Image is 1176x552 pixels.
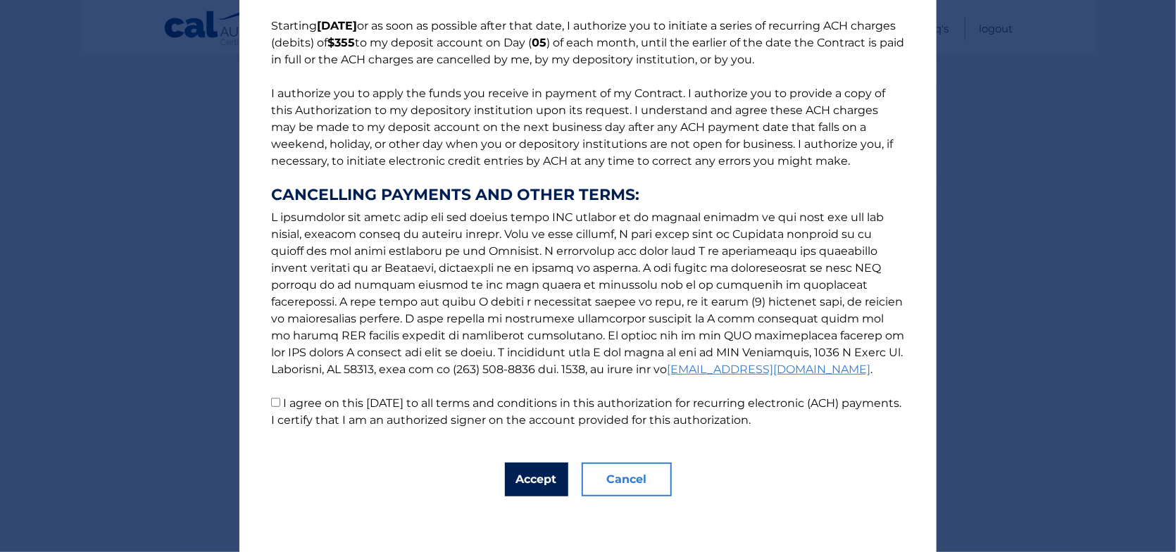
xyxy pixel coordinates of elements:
[667,363,870,376] a: [EMAIL_ADDRESS][DOMAIN_NAME]
[505,463,568,496] button: Accept
[271,187,905,203] strong: CANCELLING PAYMENTS AND OTHER TERMS:
[317,19,357,32] b: [DATE]
[582,463,672,496] button: Cancel
[271,396,901,427] label: I agree on this [DATE] to all terms and conditions in this authorization for recurring electronic...
[327,36,355,49] b: $355
[532,36,546,49] b: 05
